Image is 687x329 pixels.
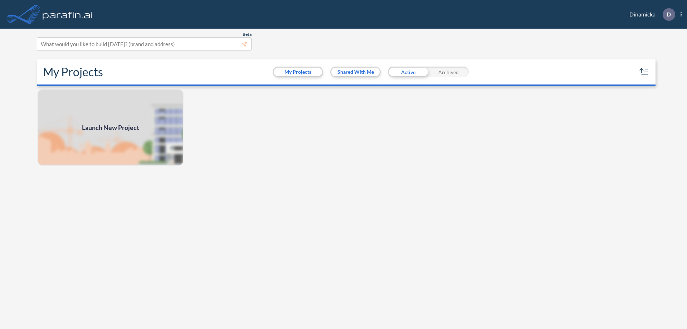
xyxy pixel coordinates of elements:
[43,65,103,79] h2: My Projects
[37,89,184,166] a: Launch New Project
[428,67,469,77] div: Archived
[638,66,650,78] button: sort
[37,89,184,166] img: add
[667,11,671,18] p: D
[619,8,682,21] div: Dinamicka
[243,32,252,37] span: Beta
[82,123,139,132] span: Launch New Project
[41,7,94,21] img: logo
[331,68,380,76] button: Shared With Me
[388,67,428,77] div: Active
[274,68,322,76] button: My Projects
